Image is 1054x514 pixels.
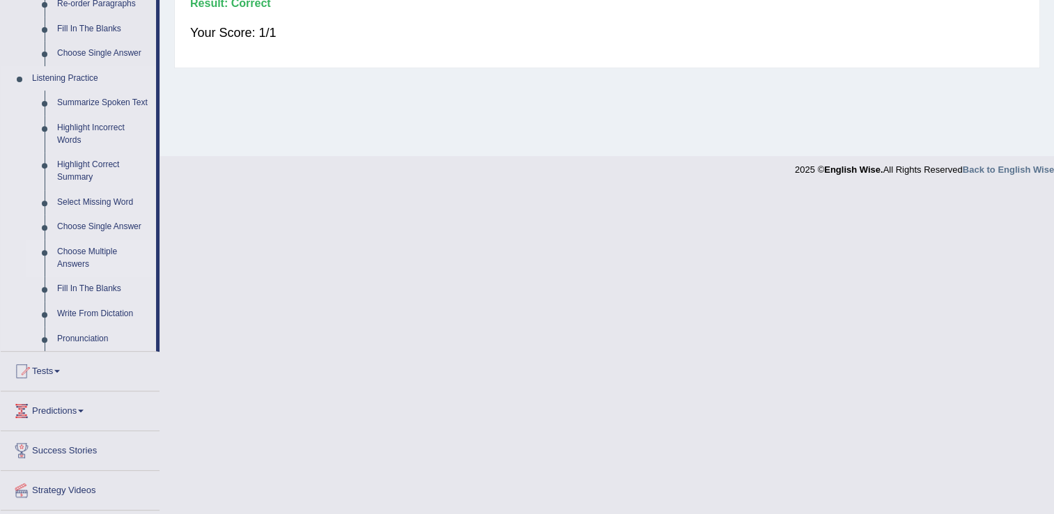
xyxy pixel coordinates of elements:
div: Your Score: 1/1 [190,16,1024,49]
a: Fill In The Blanks [51,277,156,302]
a: Strategy Videos [1,471,160,506]
a: Highlight Correct Summary [51,153,156,189]
strong: English Wise. [824,164,883,175]
a: Highlight Incorrect Words [51,116,156,153]
a: Back to English Wise [963,164,1054,175]
a: Choose Multiple Answers [51,240,156,277]
a: Select Missing Word [51,190,156,215]
a: Success Stories [1,431,160,466]
a: Write From Dictation [51,302,156,327]
a: Predictions [1,391,160,426]
a: Summarize Spoken Text [51,91,156,116]
a: Fill In The Blanks [51,17,156,42]
a: Tests [1,352,160,387]
a: Listening Practice [26,66,156,91]
a: Choose Single Answer [51,215,156,240]
div: 2025 © All Rights Reserved [795,156,1054,176]
a: Choose Single Answer [51,41,156,66]
a: Pronunciation [51,327,156,352]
